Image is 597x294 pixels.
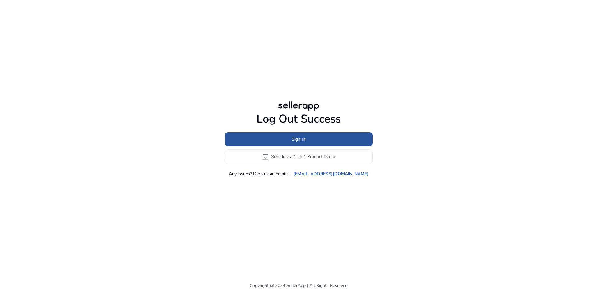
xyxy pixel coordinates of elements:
h1: Log Out Success [225,112,373,126]
span: Sign In [292,136,305,142]
button: event_availableSchedule a 1 on 1 Product Demo [225,149,373,164]
button: Sign In [225,132,373,146]
a: [EMAIL_ADDRESS][DOMAIN_NAME] [294,170,368,177]
span: event_available [262,153,269,161]
p: Any issues? Drop us an email at [229,170,291,177]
